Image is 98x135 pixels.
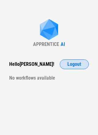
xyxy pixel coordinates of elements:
[37,19,61,41] img: Apprentice AI
[60,59,89,69] button: Logout
[9,59,54,69] div: Hello [PERSON_NAME] !
[61,41,65,47] div: AI
[67,62,81,67] span: Logout
[9,73,89,83] div: No workflows available
[33,41,59,47] div: APPRENTICE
